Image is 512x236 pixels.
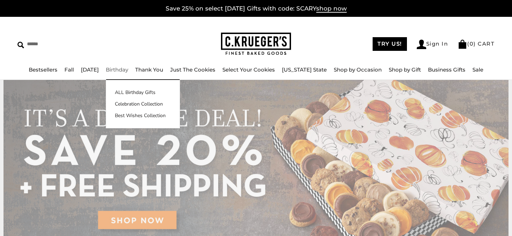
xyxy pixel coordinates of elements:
img: Search [18,42,24,48]
a: Bestsellers [29,66,57,73]
a: Birthday [106,66,128,73]
a: (0) CART [458,40,494,47]
img: Bag [458,40,467,49]
a: ALL Birthday Gifts [106,89,180,96]
a: Save 25% on select [DATE] Gifts with code: SCARYshop now [166,5,347,13]
img: Account [417,40,426,49]
img: C.KRUEGER'S [221,33,291,55]
span: 0 [470,40,474,47]
a: Business Gifts [428,66,465,73]
a: Best Wishes Collection [106,112,180,119]
a: TRY US! [373,37,407,51]
a: [DATE] [81,66,99,73]
a: Sale [472,66,483,73]
a: Celebration Collection [106,100,180,108]
a: Just The Cookies [170,66,215,73]
span: shop now [316,5,347,13]
a: Select Your Cookies [222,66,275,73]
a: Shop by Occasion [334,66,382,73]
a: Shop by Gift [389,66,421,73]
a: [US_STATE] State [282,66,327,73]
a: Thank You [135,66,163,73]
a: Sign In [417,40,448,49]
a: Fall [64,66,74,73]
input: Search [18,39,130,49]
